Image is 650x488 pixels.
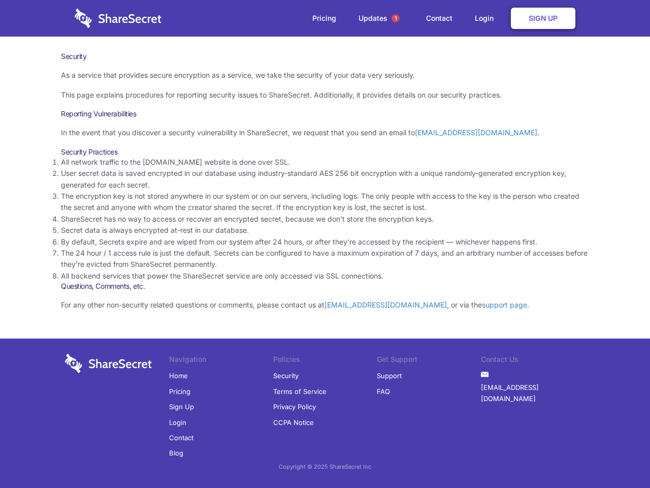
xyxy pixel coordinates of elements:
[273,368,299,383] a: Security
[61,213,589,225] li: ShareSecret has no way to access or recover an encrypted secret, because we don’t store the encry...
[61,109,589,118] h3: Reporting Vulnerabilities
[65,354,152,373] img: logo-wordmark-white-trans-d4663122ce5f474addd5e946df7df03e33cb6a1c49d2221995e7729f52c070b2.svg
[415,128,537,137] a: [EMAIL_ADDRESS][DOMAIN_NAME]
[273,354,377,368] li: Policies
[482,300,527,309] a: support page
[273,415,314,430] a: CCPA Notice
[377,384,390,399] a: FAQ
[61,299,589,311] p: For any other non-security related questions or comments, please contact us at , or via the .
[481,354,585,368] li: Contact Us
[61,70,589,81] p: As a service that provides secure encryption as a service, we take the security of your data very...
[61,236,589,248] li: By default, Secrets expire and are wiped from our system after 24 hours, or after they’re accesse...
[61,147,589,157] h3: Security Practices
[416,3,463,34] a: Contact
[169,384,190,399] a: Pricing
[511,8,575,29] a: Sign Up
[392,14,400,22] span: 1
[377,368,402,383] a: Support
[61,191,589,213] li: The encryption key is not stored anywhere in our system or on our servers, including logs. The on...
[61,52,589,61] h1: Security
[169,430,193,445] a: Contact
[324,300,447,309] a: [EMAIL_ADDRESS][DOMAIN_NAME]
[61,282,589,291] h3: Questions, Comments, etc.
[273,399,316,414] a: Privacy Policy
[465,3,509,34] a: Login
[169,399,194,414] a: Sign Up
[169,445,183,461] a: Blog
[75,9,161,28] img: logo-wordmark-white-trans-d4663122ce5f474addd5e946df7df03e33cb6a1c49d2221995e7729f52c070b2.svg
[61,168,589,191] li: User secret data is saved encrypted in our database using industry-standard AES 256 bit encryptio...
[61,157,589,168] li: All network traffic to the [DOMAIN_NAME] website is done over SSL.
[61,248,589,270] li: The 24 hour / 1 access rule is just the default. Secrets can be configured to have a maximum expi...
[169,415,186,430] a: Login
[169,368,188,383] a: Home
[61,89,589,101] p: This page explains procedures for reporting security issues to ShareSecret. Additionally, it prov...
[61,127,589,138] p: In the event that you discover a security vulnerability in ShareSecret, we request that you send ...
[61,225,589,236] li: Secret data is always encrypted at-rest in our database.
[302,3,346,34] a: Pricing
[61,270,589,282] li: All backend services that power the ShareSecret service are only accessed via SSL connections.
[169,354,273,368] li: Navigation
[377,354,481,368] li: Get Support
[273,384,327,399] a: Terms of Service
[481,380,585,407] a: [EMAIL_ADDRESS][DOMAIN_NAME]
